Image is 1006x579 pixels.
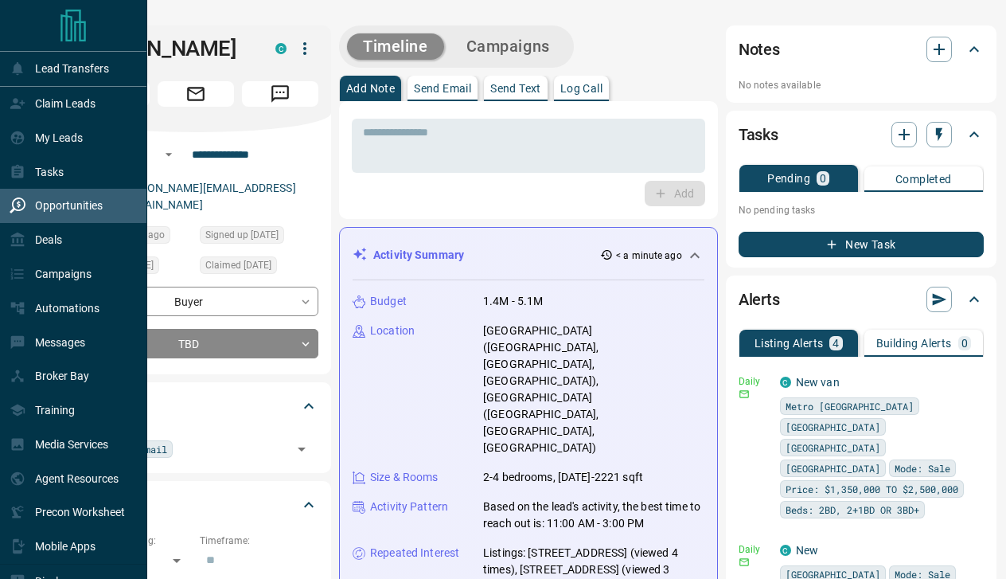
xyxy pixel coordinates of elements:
p: Repeated Interest [370,545,459,561]
div: Tags [73,387,318,425]
button: Open [159,145,178,164]
p: 1.4M - 5.1M [483,293,543,310]
svg: Email [739,389,750,400]
p: 4 [832,338,839,349]
span: Signed up [DATE] [205,227,279,243]
h2: Alerts [739,287,780,312]
h1: [PERSON_NAME] [73,36,251,61]
div: Criteria [73,486,318,524]
div: Notes [739,30,984,68]
span: [GEOGRAPHIC_DATA] [786,460,880,476]
div: Activity Summary< a minute ago [353,241,704,270]
p: Completed [895,174,952,185]
p: Pending [767,173,810,184]
div: Buyer [73,287,318,316]
span: Email [158,81,234,107]
div: Thu Jul 17 2025 [200,256,318,279]
p: Send Email [414,83,471,94]
p: Listing Alerts [754,338,824,349]
h2: Notes [739,37,780,62]
p: Activity Summary [373,247,464,264]
span: Price: $1,350,000 TO $2,500,000 [786,481,958,497]
p: Log Call [560,83,602,94]
p: Add Note [346,83,395,94]
p: [GEOGRAPHIC_DATA] ([GEOGRAPHIC_DATA], [GEOGRAPHIC_DATA], [GEOGRAPHIC_DATA]), [GEOGRAPHIC_DATA] ([... [483,323,704,456]
span: Metro [GEOGRAPHIC_DATA] [786,398,914,414]
p: < a minute ago [616,248,682,263]
div: condos.ca [780,377,791,388]
p: Budget [370,293,407,310]
div: Alerts [739,280,984,319]
button: Campaigns [450,33,566,60]
a: [PERSON_NAME][EMAIL_ADDRESS][DOMAIN_NAME] [116,182,296,211]
span: [GEOGRAPHIC_DATA] [786,440,880,456]
p: 0 [820,173,826,184]
svg: Email [739,557,750,568]
h2: Tasks [739,122,778,147]
div: TBD [73,329,318,358]
p: Daily [739,542,770,557]
span: Message [242,81,318,107]
p: Timeframe: [200,534,318,548]
button: Timeline [347,33,444,60]
p: Based on the lead's activity, the best time to reach out is: 11:00 AM - 3:00 PM [483,499,704,532]
button: Open [290,438,313,460]
button: New Task [739,232,984,257]
a: New van [796,376,840,389]
div: Tasks [739,115,984,154]
div: Thu Jul 17 2025 [200,226,318,248]
div: condos.ca [780,545,791,556]
span: Beds: 2BD, 2+1BD OR 3BD+ [786,502,919,518]
p: Activity Pattern [370,499,448,515]
p: Daily [739,374,770,389]
span: Claimed [DATE] [205,257,271,273]
span: [GEOGRAPHIC_DATA] [786,419,880,435]
p: No notes available [739,78,984,92]
p: Location [370,323,415,339]
span: Mode: Sale [895,460,950,476]
p: 2-4 bedrooms, [DATE]-2221 sqft [483,469,643,486]
p: No pending tasks [739,198,984,222]
a: New [796,544,818,557]
p: Building Alerts [876,338,952,349]
div: condos.ca [275,43,287,54]
p: Size & Rooms [370,469,439,486]
p: 0 [961,338,968,349]
p: Send Text [490,83,541,94]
